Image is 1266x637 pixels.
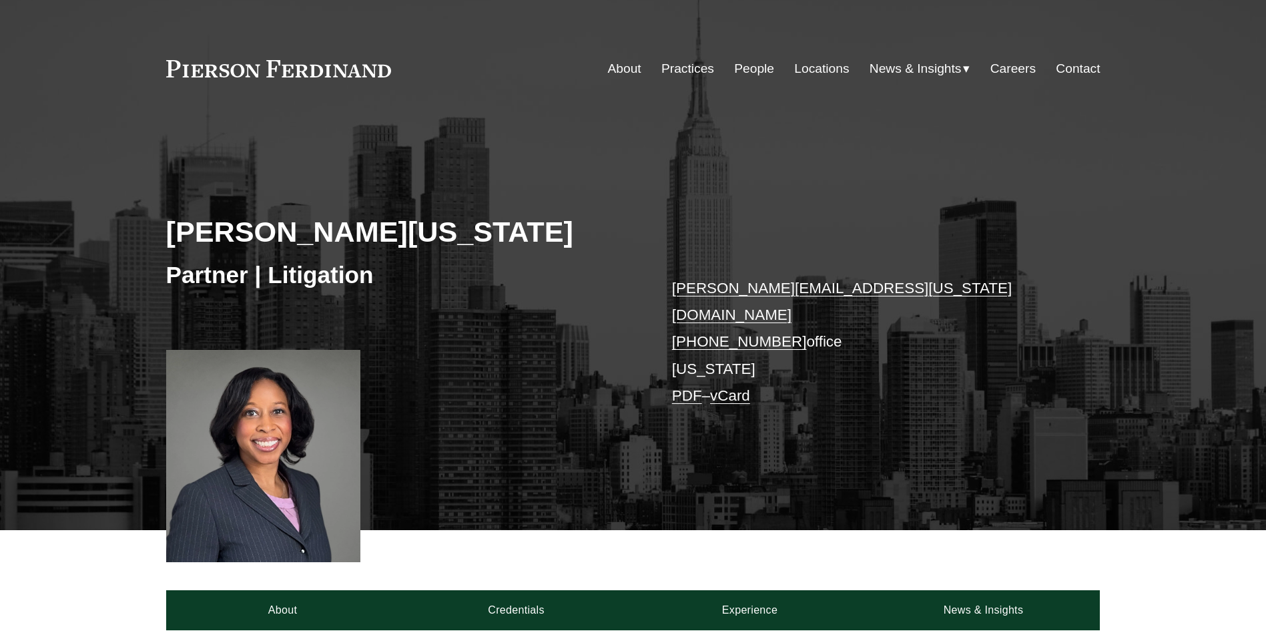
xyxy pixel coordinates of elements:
[166,590,400,630] a: About
[870,56,970,81] a: folder dropdown
[870,57,962,81] span: News & Insights
[990,56,1036,81] a: Careers
[672,387,702,404] a: PDF
[672,333,807,350] a: [PHONE_NUMBER]
[166,260,633,290] h3: Partner | Litigation
[866,590,1100,630] a: News & Insights
[710,387,750,404] a: vCard
[661,56,714,81] a: Practices
[672,280,1012,323] a: [PERSON_NAME][EMAIL_ADDRESS][US_STATE][DOMAIN_NAME]
[1056,56,1100,81] a: Contact
[608,56,641,81] a: About
[672,275,1061,410] p: office [US_STATE] –
[794,56,849,81] a: Locations
[734,56,774,81] a: People
[166,214,633,249] h2: [PERSON_NAME][US_STATE]
[400,590,633,630] a: Credentials
[633,590,867,630] a: Experience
